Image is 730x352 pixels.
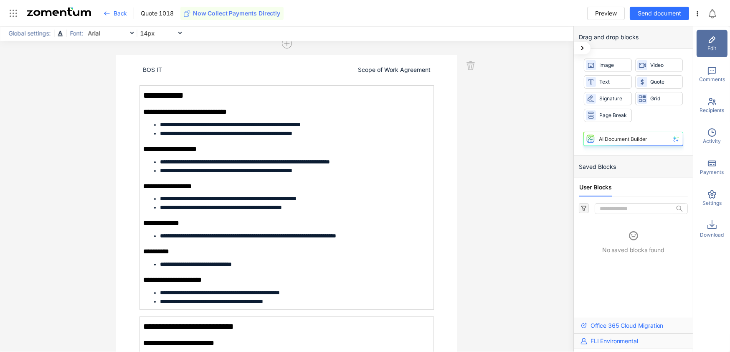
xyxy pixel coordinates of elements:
[67,29,86,38] span: Font:
[574,26,693,48] div: Drag and drop blocks
[707,4,724,23] div: Notifications
[697,184,727,212] div: Settings
[193,9,280,18] span: Now Collect Payments Directly
[702,199,722,207] span: Settings
[700,168,724,176] span: Payments
[635,59,683,72] div: Video
[699,76,725,83] span: Comments
[591,321,663,330] span: Office 365 Cloud Migration
[581,205,587,211] span: filter
[339,65,431,75] p: Scope of Work Agreement
[700,107,725,114] span: Recipients
[584,92,632,105] div: Signature
[180,7,284,20] button: Now Collect Payments Directly
[114,9,127,18] span: Back
[697,215,727,243] div: Download
[635,92,683,105] div: Grid
[599,61,628,69] span: Image
[595,9,617,18] span: Preview
[635,75,683,89] div: Quote
[630,7,689,20] button: Send document
[587,7,625,20] button: Preview
[143,65,231,75] p: BOS IT
[599,136,647,142] div: AI Document Builder
[697,30,727,57] div: Edit
[599,95,628,103] span: Signature
[584,59,632,72] div: Image
[27,8,91,16] img: Zomentum Logo
[141,9,174,18] span: Quote 1018
[584,109,632,122] div: Page Break
[651,78,679,86] span: Quote
[602,246,664,254] span: No saved blocks found
[703,138,721,145] span: Activity
[88,27,134,40] span: Arial
[591,337,638,345] span: FLI Environmental
[651,95,679,103] span: Grid
[697,92,727,119] div: Recipients
[638,9,681,18] span: Send document
[140,27,182,40] span: 14px
[700,231,724,239] span: Download
[697,153,727,181] div: Payments
[574,156,693,178] div: Saved Blocks
[584,75,632,89] div: Text
[579,183,612,191] span: User Blocks
[579,203,589,213] button: filter
[697,122,727,150] div: Activity
[697,61,727,88] div: Comments
[651,61,679,69] span: Video
[599,112,628,120] span: Page Break
[6,29,53,38] span: Global settings:
[708,45,717,52] span: Edit
[599,78,628,86] span: Text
